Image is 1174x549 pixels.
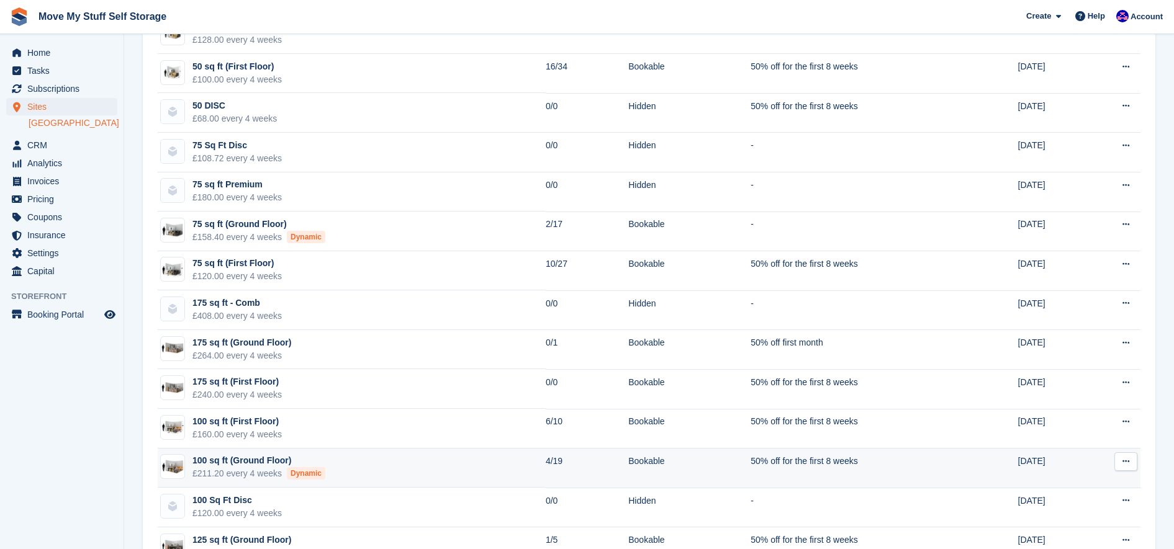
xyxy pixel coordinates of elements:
div: £264.00 every 4 weeks [192,349,291,362]
div: 75 Sq Ft Disc [192,139,282,152]
a: menu [6,62,117,79]
a: menu [6,44,117,61]
span: Sites [27,98,102,115]
div: 175 sq ft (Ground Floor) [192,336,291,349]
td: [DATE] [1018,369,1089,409]
span: Subscriptions [27,80,102,97]
td: Hidden [628,290,751,330]
td: 6/10 [546,409,628,449]
a: [GEOGRAPHIC_DATA] [29,117,117,129]
img: blank-unit-type-icon-ffbac7b88ba66c5e286b0e438baccc4b9c83835d4c34f86887a83fc20ec27e7b.svg [161,179,184,202]
div: £160.00 every 4 weeks [192,428,282,441]
a: menu [6,226,117,244]
span: Capital [27,262,102,280]
td: 50% off for the first 8 weeks [751,369,964,409]
td: [DATE] [1018,172,1089,212]
div: £68.00 every 4 weeks [192,112,277,125]
td: [DATE] [1018,488,1089,527]
a: menu [6,208,117,226]
span: Help [1088,10,1105,22]
div: £408.00 every 4 weeks [192,310,282,323]
img: Jade Whetnall [1116,10,1129,22]
td: 0/0 [546,369,628,409]
td: 50% off for the first 8 weeks [751,93,964,133]
td: [DATE] [1018,212,1089,251]
td: - [751,172,964,212]
td: 50% off for the first 8 weeks [751,449,964,488]
span: Create [1026,10,1051,22]
td: [DATE] [1018,409,1089,449]
img: blank-unit-type-icon-ffbac7b88ba66c5e286b0e438baccc4b9c83835d4c34f86887a83fc20ec27e7b.svg [161,297,184,321]
div: 50 sq ft (First Floor) [192,60,282,73]
td: 2/17 [546,212,628,251]
span: Account [1131,11,1163,23]
span: Insurance [27,226,102,244]
a: menu [6,98,117,115]
div: Dynamic [287,467,325,480]
a: menu [6,262,117,280]
img: 175-sqft-unit.jpg [161,339,184,357]
img: 75.jpg [161,261,184,279]
div: 100 Sq Ft Disc [192,494,282,507]
div: £240.00 every 4 weeks [192,388,282,401]
td: - [751,488,964,527]
td: Bookable [628,449,751,488]
div: 100 sq ft (First Floor) [192,415,282,428]
td: [DATE] [1018,330,1089,370]
div: £100.00 every 4 weeks [192,73,282,86]
div: £158.40 every 4 weeks [192,231,325,244]
td: - [751,14,964,54]
div: 75 sq ft (Ground Floor) [192,218,325,231]
td: 50% off for the first 8 weeks [751,54,964,94]
div: £108.72 every 4 weeks [192,152,282,165]
td: - [751,133,964,172]
td: - [751,212,964,251]
a: Move My Stuff Self Storage [34,6,171,27]
td: 50% off first month [751,330,964,370]
img: 100-sqft-unit.jpg [161,458,184,476]
img: 75-sqft-unit.jpg [161,221,184,239]
a: menu [6,80,117,97]
img: blank-unit-type-icon-ffbac7b88ba66c5e286b0e438baccc4b9c83835d4c34f86887a83fc20ec27e7b.svg [161,100,184,123]
img: blank-unit-type-icon-ffbac7b88ba66c5e286b0e438baccc4b9c83835d4c34f86887a83fc20ec27e7b.svg [161,494,184,518]
img: 175-sqft-unit.jpg [161,379,184,397]
div: £120.00 every 4 weeks [192,270,282,283]
span: Booking Portal [27,306,102,323]
td: 6/16 [546,14,628,54]
div: 175 sq ft - Comb [192,297,282,310]
td: Hidden [628,93,751,133]
a: menu [6,154,117,172]
span: Home [27,44,102,61]
div: 100 sq ft (Ground Floor) [192,454,325,467]
a: menu [6,172,117,190]
td: 50% off for the first 8 weeks [751,251,964,291]
td: [DATE] [1018,14,1089,54]
td: Bookable [628,54,751,94]
div: £120.00 every 4 weeks [192,507,282,520]
td: [DATE] [1018,251,1089,291]
a: Preview store [102,307,117,322]
span: Storefront [11,290,124,303]
a: menu [6,136,117,154]
td: 0/1 [546,330,628,370]
span: Analytics [27,154,102,172]
td: Bookable [628,251,751,291]
td: [DATE] [1018,93,1089,133]
td: 16/34 [546,54,628,94]
td: [DATE] [1018,290,1089,330]
td: 4/19 [546,449,628,488]
td: 0/0 [546,93,628,133]
td: Bookable [628,369,751,409]
img: 100.jpg [161,419,184,437]
div: 75 sq ft Premium [192,178,282,191]
div: 125 sq ft (Ground Floor) [192,533,291,547]
span: Pricing [27,190,102,208]
td: [DATE] [1018,54,1089,94]
img: stora-icon-8386f47178a22dfd0bd8f6a31ec36ba5ce8667c1dd55bd0f319d3a0aa187defe.svg [10,7,29,26]
td: - [751,290,964,330]
div: £211.20 every 4 weeks [192,467,325,480]
div: £180.00 every 4 weeks [192,191,282,204]
td: Hidden [628,172,751,212]
img: blank-unit-type-icon-ffbac7b88ba66c5e286b0e438baccc4b9c83835d4c34f86887a83fc20ec27e7b.svg [161,140,184,163]
span: CRM [27,136,102,154]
